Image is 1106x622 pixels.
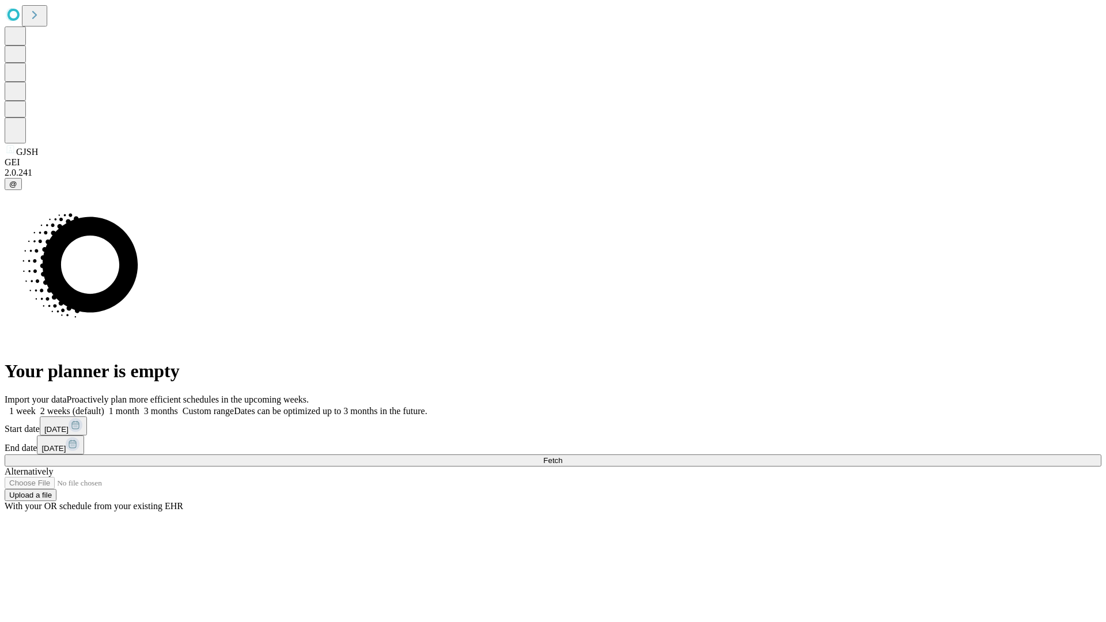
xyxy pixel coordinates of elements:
span: Dates can be optimized up to 3 months in the future. [234,406,427,416]
span: Custom range [183,406,234,416]
span: GJSH [16,147,38,157]
button: Fetch [5,454,1101,466]
span: 1 week [9,406,36,416]
div: GEI [5,157,1101,168]
span: Import your data [5,395,67,404]
span: Fetch [543,456,562,465]
span: @ [9,180,17,188]
h1: Your planner is empty [5,361,1101,382]
span: [DATE] [41,444,66,453]
span: Proactively plan more efficient schedules in the upcoming weeks. [67,395,309,404]
span: [DATE] [44,425,69,434]
div: Start date [5,416,1101,435]
span: 3 months [144,406,178,416]
button: [DATE] [37,435,84,454]
button: Upload a file [5,489,56,501]
span: 2 weeks (default) [40,406,104,416]
span: With your OR schedule from your existing EHR [5,501,183,511]
span: Alternatively [5,466,53,476]
button: [DATE] [40,416,87,435]
span: 1 month [109,406,139,416]
button: @ [5,178,22,190]
div: 2.0.241 [5,168,1101,178]
div: End date [5,435,1101,454]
